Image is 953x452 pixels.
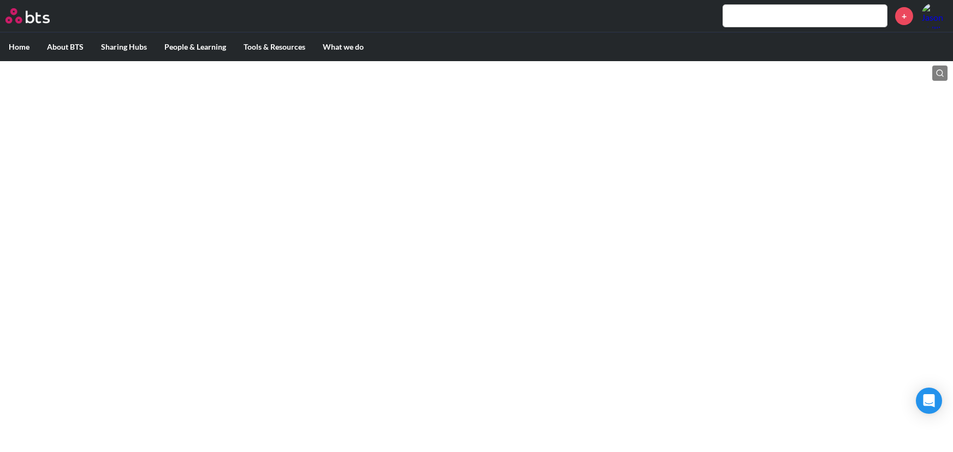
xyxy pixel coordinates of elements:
[921,3,948,29] a: Profile
[156,33,235,61] label: People & Learning
[895,7,913,25] a: +
[921,3,948,29] img: Jason Phillips
[5,8,50,23] img: BTS Logo
[92,33,156,61] label: Sharing Hubs
[314,33,372,61] label: What we do
[916,388,942,414] div: Open Intercom Messenger
[235,33,314,61] label: Tools & Resources
[5,8,70,23] a: Go home
[38,33,92,61] label: About BTS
